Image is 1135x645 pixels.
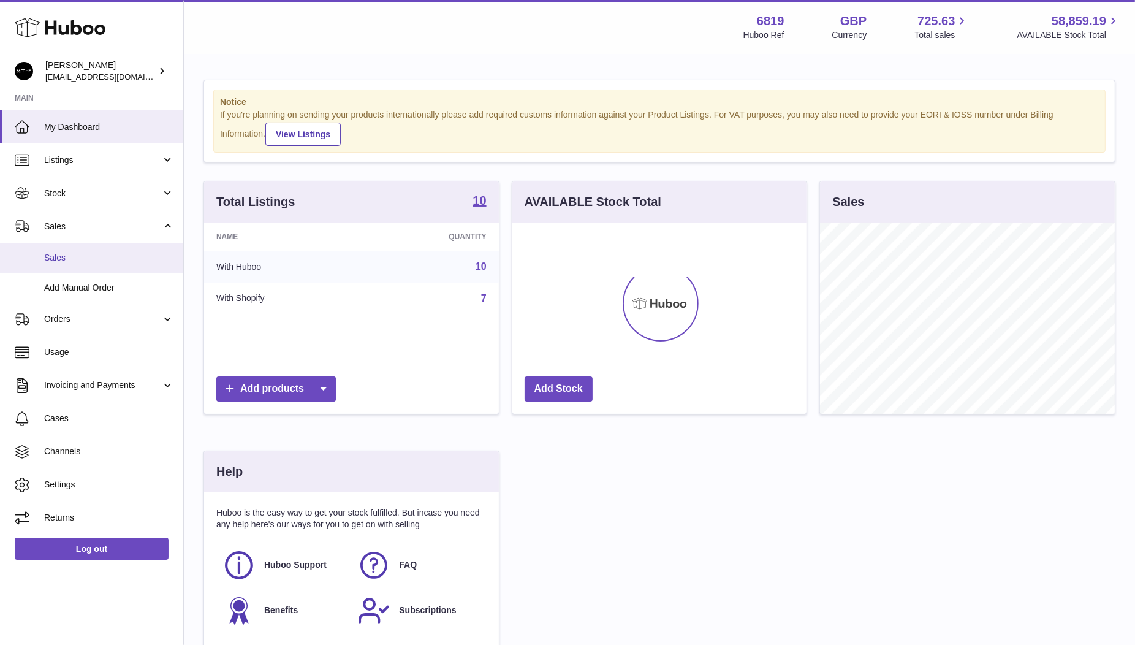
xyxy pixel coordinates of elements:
[220,96,1099,108] strong: Notice
[476,261,487,272] a: 10
[399,559,417,571] span: FAQ
[204,283,363,315] td: With Shopify
[220,109,1099,146] div: If you're planning on sending your products internationally please add required customs informati...
[832,29,867,41] div: Currency
[44,121,174,133] span: My Dashboard
[204,223,363,251] th: Name
[44,512,174,524] span: Returns
[357,594,480,627] a: Subscriptions
[44,282,174,294] span: Add Manual Order
[15,62,33,80] img: amar@mthk.com
[265,123,341,146] a: View Listings
[840,13,867,29] strong: GBP
[357,549,480,582] a: FAQ
[222,594,345,627] a: Benefits
[44,252,174,264] span: Sales
[44,221,161,232] span: Sales
[222,549,345,582] a: Huboo Support
[914,13,969,41] a: 725.63 Total sales
[1017,29,1120,41] span: AVAILABLE Stock Total
[45,72,180,82] span: [EMAIL_ADDRESS][DOMAIN_NAME]
[473,194,486,207] strong: 10
[216,194,295,210] h3: Total Listings
[204,251,363,283] td: With Huboo
[45,59,156,83] div: [PERSON_NAME]
[743,29,784,41] div: Huboo Ref
[481,293,487,303] a: 7
[525,376,593,402] a: Add Stock
[15,538,169,560] a: Log out
[363,223,498,251] th: Quantity
[44,313,161,325] span: Orders
[216,464,243,480] h3: Help
[44,155,161,166] span: Listings
[914,29,969,41] span: Total sales
[832,194,864,210] h3: Sales
[1017,13,1120,41] a: 58,859.19 AVAILABLE Stock Total
[1052,13,1106,29] span: 58,859.19
[399,605,456,616] span: Subscriptions
[44,479,174,490] span: Settings
[757,13,784,29] strong: 6819
[216,507,487,530] p: Huboo is the easy way to get your stock fulfilled. But incase you need any help here's our ways f...
[525,194,661,210] h3: AVAILABLE Stock Total
[44,188,161,199] span: Stock
[44,413,174,424] span: Cases
[917,13,955,29] span: 725.63
[264,559,327,571] span: Huboo Support
[473,194,486,209] a: 10
[44,346,174,358] span: Usage
[216,376,336,402] a: Add products
[44,380,161,391] span: Invoicing and Payments
[44,446,174,457] span: Channels
[264,605,298,616] span: Benefits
